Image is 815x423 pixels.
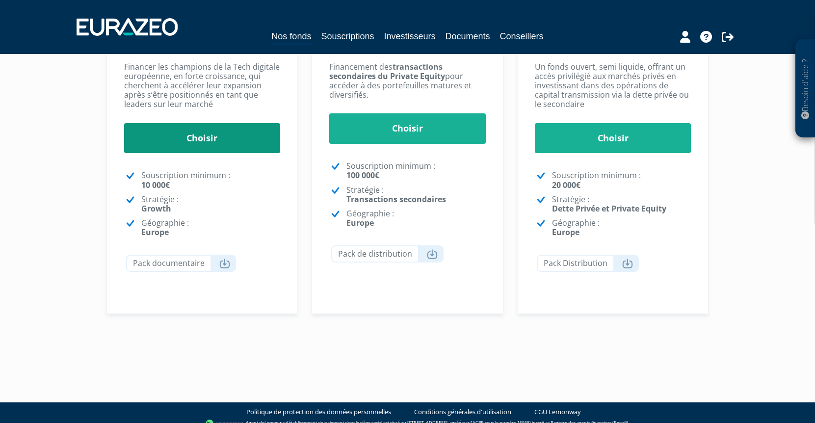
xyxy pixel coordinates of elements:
p: Stratégie : [552,195,691,213]
strong: 100 000€ [346,170,379,181]
p: Géographie : [552,218,691,237]
a: Conseillers [500,29,544,43]
a: Pack documentaire [126,255,236,272]
a: Nos fonds [271,29,311,45]
a: Choisir [124,123,281,154]
p: Financer les champions de la Tech digitale européenne, en forte croissance, qui cherchent à accél... [124,62,281,109]
strong: 20 000€ [552,180,580,190]
a: Investisseurs [384,29,435,43]
a: Choisir [329,113,486,144]
strong: Transactions secondaires [346,194,446,205]
img: 1732889491-logotype_eurazeo_blanc_rvb.png [77,18,178,36]
strong: transactions secondaires du Private Equity [329,61,445,81]
p: Géographie : [141,218,281,237]
p: Besoin d'aide ? [800,45,811,133]
a: Pack Distribution [537,255,639,272]
a: Choisir [535,123,691,154]
p: Souscription minimum : [552,171,691,189]
strong: Europe [346,217,374,228]
a: Documents [446,29,490,43]
a: Souscriptions [321,29,374,43]
a: CGU Lemonway [534,407,581,417]
a: Pack de distribution [331,245,444,263]
a: Conditions générales d'utilisation [414,407,511,417]
a: Politique de protection des données personnelles [246,407,391,417]
p: Financement des pour accéder à des portefeuilles matures et diversifiés. [329,62,486,100]
p: Souscription minimum : [141,171,281,189]
strong: Dette Privée et Private Equity [552,203,666,214]
p: Stratégie : [141,195,281,213]
p: Stratégie : [346,185,486,204]
strong: Europe [141,227,169,238]
p: Géographie : [346,209,486,228]
p: Un fonds ouvert, semi liquide, offrant un accès privilégié aux marchés privés en investissant dan... [535,62,691,109]
strong: Europe [552,227,579,238]
p: Souscription minimum : [346,161,486,180]
strong: 10 000€ [141,180,170,190]
strong: Growth [141,203,171,214]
